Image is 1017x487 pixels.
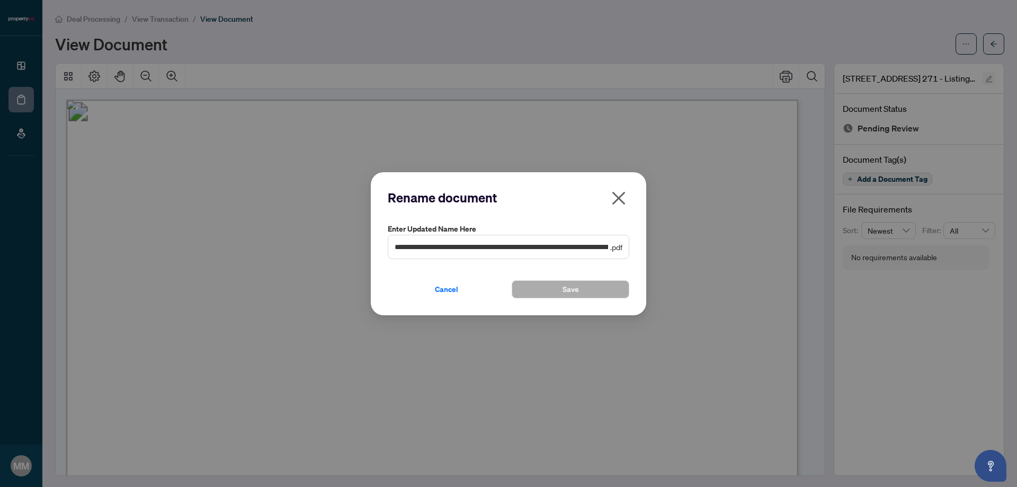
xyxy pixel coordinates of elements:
[388,223,629,235] label: Enter updated name here
[610,241,622,252] span: .pdf
[975,450,1006,482] button: Open asap
[388,189,629,206] h2: Rename document
[435,280,458,297] span: Cancel
[610,190,627,207] span: close
[388,280,505,298] button: Cancel
[512,280,629,298] button: Save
